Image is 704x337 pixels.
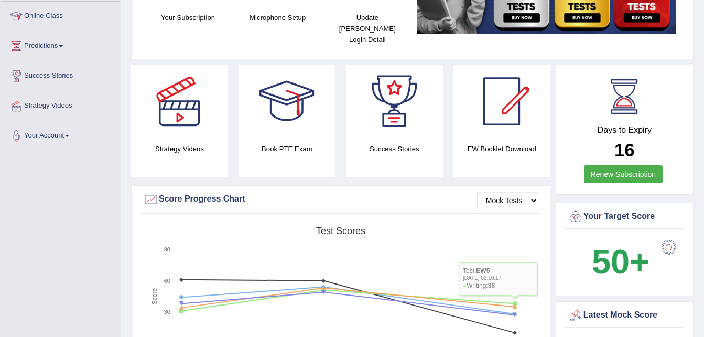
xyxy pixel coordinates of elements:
[1,61,120,88] a: Success Stories
[164,246,170,252] text: 90
[568,209,681,225] div: Your Target Score
[238,12,317,23] h4: Microphone Setup
[164,309,170,315] text: 30
[164,278,170,284] text: 60
[239,143,335,154] h4: Book PTE Exam
[1,91,120,118] a: Strategy Videos
[614,140,635,160] b: 16
[592,243,649,281] b: 50+
[151,288,158,305] tspan: Score
[346,143,443,154] h4: Success Stories
[328,12,407,45] h4: Update [PERSON_NAME] Login Detail
[148,12,228,23] h4: Your Subscription
[316,226,365,236] tspan: Test scores
[1,121,120,148] a: Your Account
[568,308,681,323] div: Latest Mock Score
[1,31,120,58] a: Predictions
[568,125,681,135] h4: Days to Expiry
[131,143,228,154] h4: Strategy Videos
[453,143,550,154] h4: EW Booklet Download
[1,2,120,28] a: Online Class
[143,192,538,207] div: Score Progress Chart
[584,165,663,183] a: Renew Subscription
